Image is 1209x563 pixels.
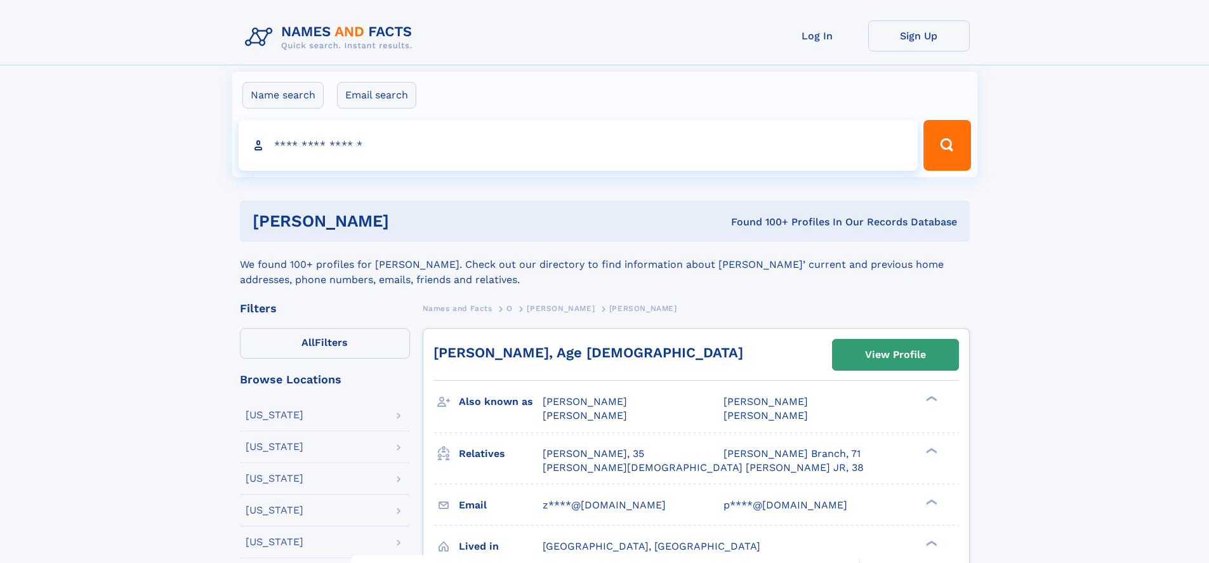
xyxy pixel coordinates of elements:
a: [PERSON_NAME] Branch, 71 [723,447,861,461]
div: ❯ [923,539,938,547]
a: Log In [767,20,868,51]
a: [PERSON_NAME][DEMOGRAPHIC_DATA] [PERSON_NAME] JR, 38 [543,461,864,475]
div: [US_STATE] [246,537,303,547]
div: [US_STATE] [246,442,303,452]
a: Names and Facts [423,300,492,316]
span: [PERSON_NAME] [543,409,627,421]
label: Name search [242,82,324,109]
a: [PERSON_NAME] [527,300,595,316]
a: View Profile [833,340,958,370]
h3: Also known as [459,391,543,413]
h3: Relatives [459,443,543,465]
div: View Profile [865,340,926,369]
div: Filters [240,303,410,314]
div: [US_STATE] [246,474,303,484]
div: ❯ [923,446,938,454]
span: [GEOGRAPHIC_DATA], [GEOGRAPHIC_DATA] [543,540,760,552]
div: [US_STATE] [246,410,303,420]
span: [PERSON_NAME] [609,304,677,313]
span: All [301,336,315,348]
div: We found 100+ profiles for [PERSON_NAME]. Check out our directory to find information about [PERS... [240,242,970,288]
div: ❯ [923,395,938,403]
h3: Email [459,494,543,516]
h3: Lived in [459,536,543,557]
button: Search Button [923,120,970,171]
span: [PERSON_NAME] [723,395,808,407]
div: [US_STATE] [246,505,303,515]
a: [PERSON_NAME], 35 [543,447,644,461]
span: [PERSON_NAME] [543,395,627,407]
h1: [PERSON_NAME] [253,213,560,229]
input: search input [239,120,918,171]
a: O [506,300,513,316]
div: ❯ [923,498,938,506]
a: Sign Up [868,20,970,51]
a: [PERSON_NAME], Age [DEMOGRAPHIC_DATA] [433,345,743,361]
span: [PERSON_NAME] [527,304,595,313]
span: [PERSON_NAME] [723,409,808,421]
label: Email search [337,82,416,109]
img: Logo Names and Facts [240,20,423,55]
span: O [506,304,513,313]
div: Browse Locations [240,374,410,385]
label: Filters [240,328,410,359]
div: Found 100+ Profiles In Our Records Database [560,215,957,229]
